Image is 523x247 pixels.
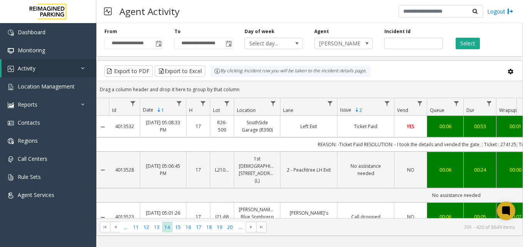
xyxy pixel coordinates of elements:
[215,166,229,174] a: L21078200
[2,59,96,77] a: Activity
[213,107,220,113] span: Lot
[143,107,153,113] span: Date
[245,28,275,35] label: Day of week
[342,213,389,220] a: Call dropped
[315,38,361,49] span: [PERSON_NAME]
[215,222,225,232] span: Page 19
[18,191,54,199] span: Agent Services
[239,119,275,134] a: SouthSide Garage (R390)
[314,28,329,35] label: Agent
[191,166,205,174] a: 17
[112,224,119,230] span: Go to the previous page
[239,206,275,228] a: [PERSON_NAME]'s Blue Sombrero (I) (R390)
[268,98,278,108] a: Location Filter Menu
[432,166,459,174] a: 00:06
[183,222,193,232] span: Page 16
[104,2,112,21] img: pageIcon
[258,224,265,230] span: Go to the last page
[432,123,459,130] a: 00:06
[415,98,425,108] a: Vend Filter Menu
[191,123,205,130] a: 17
[468,213,491,220] a: 00:05
[451,98,462,108] a: Queue Filter Menu
[239,155,275,185] a: 1st [DEMOGRAPHIC_DATA], [STREET_ADDRESS] (L)
[235,222,246,232] span: Page 21
[112,107,116,113] span: Id
[487,7,513,15] a: Logout
[430,107,444,113] span: Queue
[468,166,491,174] a: 00:24
[8,192,14,199] img: 'icon'
[8,66,14,72] img: 'icon'
[484,98,495,108] a: Dur Filter Menu
[456,38,480,49] button: Select
[468,123,491,130] a: 00:53
[8,102,14,108] img: 'icon'
[97,124,109,130] a: Collapse Details
[342,162,389,177] a: No assistance needed
[384,28,411,35] label: Incident Id
[189,107,193,113] span: H
[215,119,229,134] a: R26-509
[285,209,332,224] a: [PERSON_NAME]'s Blue Sombrero
[432,213,459,220] a: 00:06
[225,222,235,232] span: Page 20
[382,98,392,108] a: Issue Filter Menu
[18,155,47,162] span: Call Centers
[325,98,335,108] a: Lane Filter Menu
[204,222,214,232] span: Page 18
[114,166,135,174] a: 4013528
[222,98,232,108] a: Lot Filter Menu
[97,83,523,96] div: Drag a column header and drop it here to group by that column
[18,119,40,126] span: Contacts
[8,84,14,90] img: 'icon'
[237,107,256,113] span: Location
[359,107,362,113] span: 2
[285,123,332,130] a: Left Exit
[246,222,256,232] span: Go to the next page
[8,138,14,144] img: 'icon'
[354,107,360,113] span: Sortable
[8,48,14,54] img: 'icon'
[174,98,184,108] a: Date Filter Menu
[145,209,181,224] a: [DATE] 05:01:26 PM
[507,7,513,15] img: logout
[116,2,183,21] h3: Agent Activity
[97,167,109,173] a: Collapse Details
[499,107,517,113] span: Wrapup
[224,38,233,49] span: Toggle popup
[97,214,109,220] a: Collapse Details
[8,120,14,126] img: 'icon'
[466,107,474,113] span: Dur
[193,222,204,232] span: Page 17
[154,38,163,49] span: Toggle popup
[18,173,41,180] span: Rule Sets
[110,222,121,232] span: Go to the previous page
[340,107,351,113] span: Issue
[18,137,38,144] span: Regions
[161,107,164,113] span: 1
[104,28,117,35] label: From
[198,98,208,108] a: H Filter Menu
[18,28,45,36] span: Dashboard
[399,213,422,220] a: NO
[283,107,293,113] span: Lane
[18,47,45,54] span: Monitoring
[248,224,254,230] span: Go to the next page
[191,213,205,220] a: 17
[399,123,422,130] a: YES
[271,224,515,230] kendo-pager-info: 391 - 420 of 8649 items
[18,65,35,72] span: Activity
[152,222,162,232] span: Page 13
[155,65,205,77] button: Export to Excel
[174,28,181,35] label: To
[104,65,153,77] button: Export to PDF
[114,213,135,220] a: 4013523
[100,222,110,232] span: Go to the first page
[8,30,14,36] img: 'icon'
